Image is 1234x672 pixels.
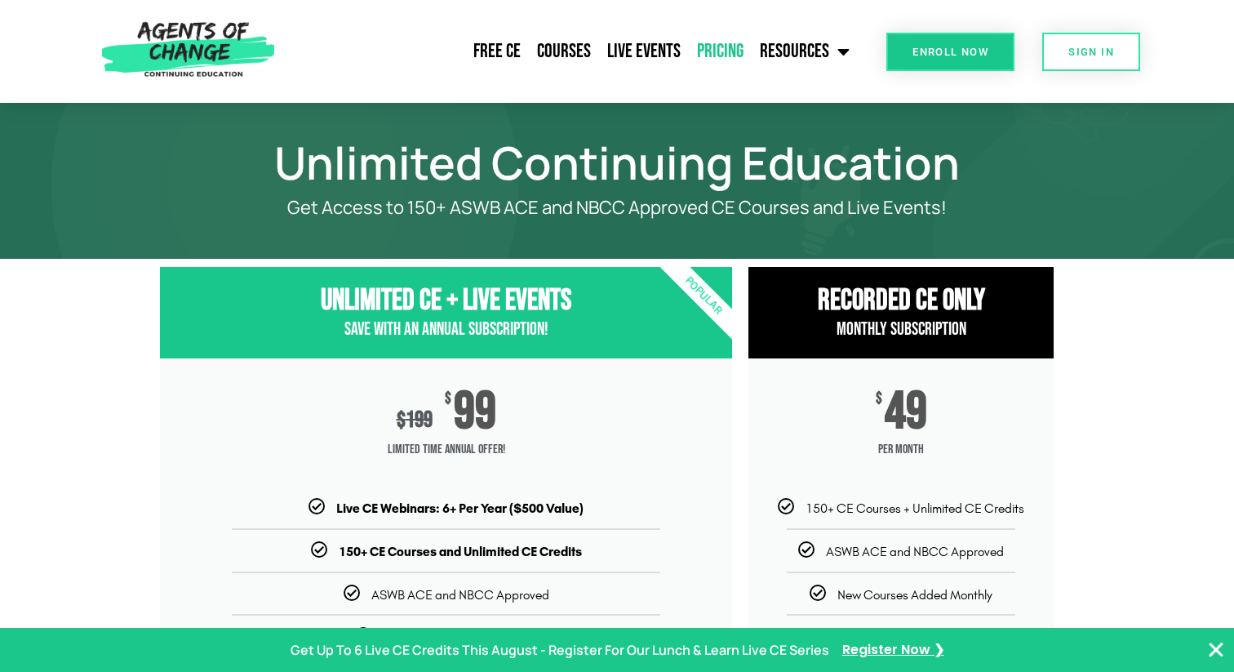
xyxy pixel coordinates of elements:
[752,31,858,72] a: Resources
[160,434,732,466] span: Limited Time Annual Offer!
[1206,640,1226,660] button: Close Banner
[842,639,944,662] a: Register Now ❯
[826,544,1004,559] span: ASWB ACE and NBCC Approved
[465,31,529,72] a: Free CE
[160,283,732,318] h3: Unlimited CE + Live Events
[152,144,1082,181] h1: Unlimited Continuing Education
[217,198,1017,218] p: Get Access to 150+ ASWB ACE and NBCC Approved CE Courses and Live Events!
[885,391,927,434] span: 49
[837,318,966,340] span: Monthly Subscription
[291,639,829,662] p: Get Up To 6 Live CE Credits This August - Register For Our Lunch & Learn Live CE Series
[748,283,1054,318] h3: RECORDED CE ONly
[876,391,882,407] span: $
[397,407,406,434] span: $
[886,33,1014,71] a: Enroll Now
[748,434,1054,466] span: per month
[1042,33,1140,71] a: SIGN IN
[282,31,858,72] nav: Menu
[1068,47,1114,57] span: SIGN IN
[344,318,548,340] span: Save with an Annual Subscription!
[689,31,752,72] a: Pricing
[610,202,798,390] div: Popular
[806,501,1024,516] span: 150+ CE Courses + Unlimited CE Credits
[339,544,582,559] b: 150+ CE Courses and Unlimited CE Credits
[445,391,451,407] span: $
[336,501,584,516] b: Live CE Webinars: 6+ Per Year ($500 Value)
[837,587,992,603] span: New Courses Added Monthly
[599,31,689,72] a: Live Events
[529,31,599,72] a: Courses
[397,407,433,434] div: 199
[912,47,988,57] span: Enroll Now
[371,587,549,603] span: ASWB ACE and NBCC Approved
[454,391,496,434] span: 99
